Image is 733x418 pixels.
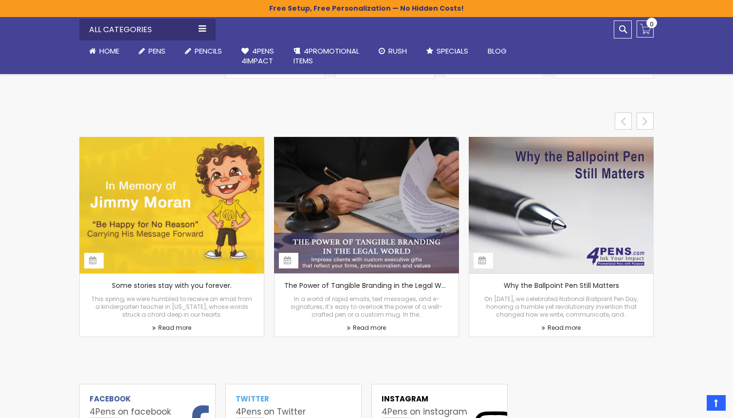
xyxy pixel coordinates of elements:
span: Rush [388,46,407,56]
span: 4Pens on Twitter [236,406,306,418]
a: 0 [637,20,654,38]
div: On [DATE], we celebrated National Ballpoint Pen Day, honoring a humble yet revolutionary inventio... [479,295,643,319]
span: Facebook [90,394,131,404]
span: Pens [148,46,165,56]
span: Read more [353,323,386,332]
a: Pens [129,40,175,62]
div: In a world of rapid emails, text messages, and e-signatures, it’s easy to overlook the power of a... [284,295,449,319]
div: next [637,113,654,130]
span: Read more [548,323,581,332]
span: Specials [437,46,468,56]
a: Pencils [175,40,232,62]
span: Home [99,46,119,56]
iframe: Reseñas de Clientes en Google [653,392,733,418]
img: The_Power_of_Tangible_Branding_in_the_Legal_World.jpg [274,137,459,273]
a: 4PROMOTIONALITEMS [284,40,369,72]
a: Some stories stay with you forever. [112,281,232,290]
span: Twitter [236,394,269,404]
a: Blog [478,40,516,62]
div: All Categories [79,19,216,40]
span: Blog [488,46,507,56]
span: Instagram [382,394,428,404]
a: Read more [542,324,581,332]
span: Read more [158,323,191,332]
a: 4Pens4impact [232,40,284,72]
a: Read more [347,324,386,332]
a: Rush [369,40,417,62]
a: Home [79,40,129,62]
span: 4Pens 4impact [241,46,274,66]
a: Read more [152,324,191,332]
a: The Power of Tangible Branding in the Legal World [284,281,454,290]
a: Why the Ballpoint Pen Still Matters [504,281,619,290]
span: 4Pens on facebook [90,406,171,418]
div: prev [615,113,632,130]
span: 0 [650,19,654,29]
img: Why_the_Ballpoint_Pen_Still_Matters_Blog_1.jpg [469,137,654,273]
div: This spring, we were humbled to receive an email from a kindergarten teacher in [US_STATE], whose... [90,295,254,319]
span: 4Pens on instagram [382,406,467,418]
span: 4PROMOTIONAL ITEMS [293,46,359,66]
img: 4_Blog_August_4Pens_Jimmy_Moran.jpg [75,133,269,277]
span: Pencils [195,46,222,56]
a: Specials [417,40,478,62]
